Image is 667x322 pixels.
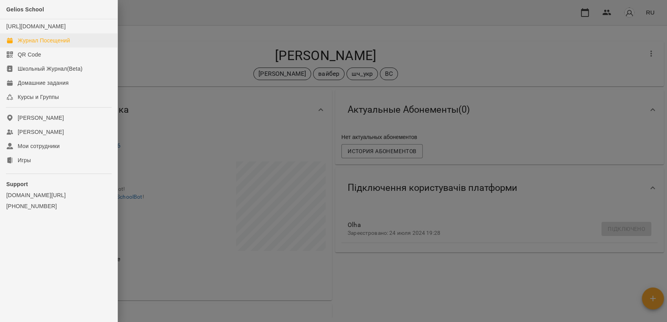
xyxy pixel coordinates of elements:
[6,6,44,13] span: Gelios School
[18,142,60,150] div: Мои сотрудники
[18,65,82,73] div: Школьный Журнал(Beta)
[6,191,111,199] a: [DOMAIN_NAME][URL]
[18,156,31,164] div: Игры
[18,79,69,87] div: Домашние задания
[6,202,111,210] a: [PHONE_NUMBER]
[6,23,66,29] a: [URL][DOMAIN_NAME]
[18,93,59,101] div: Курсы и Группы
[18,114,64,122] div: [PERSON_NAME]
[18,37,70,44] div: Журнал Посещений
[6,180,111,188] p: Support
[18,51,41,59] div: QR Code
[18,128,64,136] div: [PERSON_NAME]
